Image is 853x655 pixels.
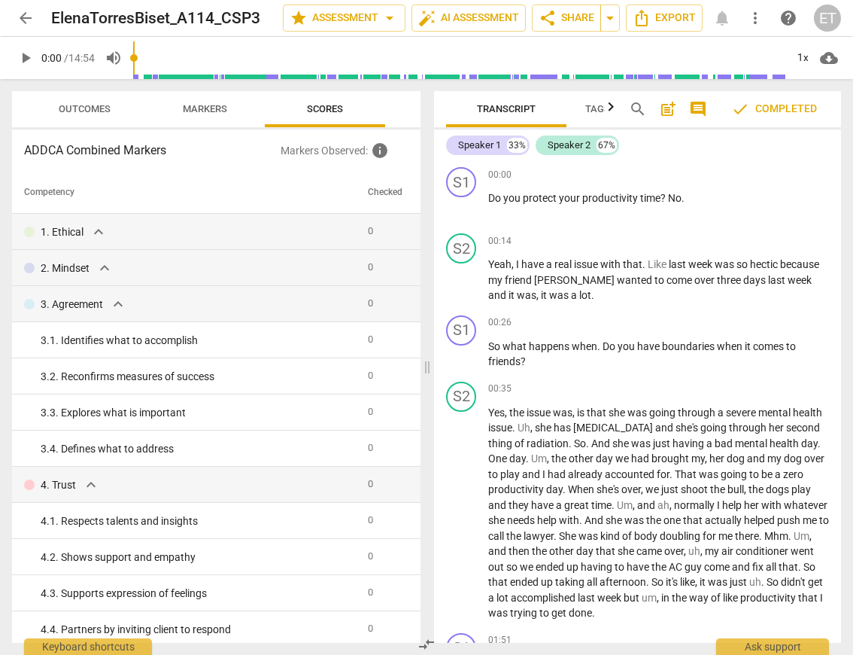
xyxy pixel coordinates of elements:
span: 0 [368,370,373,381]
span: already [568,468,605,480]
span: . [554,530,559,542]
span: call [488,530,506,542]
th: Checked [362,172,408,214]
p: 4. Trust [41,477,76,493]
span: . [669,468,675,480]
span: play [791,483,811,495]
span: the [506,530,524,542]
span: whatever [784,499,827,511]
span: 0:00 [41,52,62,64]
span: help [779,9,797,27]
span: over [804,452,824,465]
span: , [511,258,516,270]
span: have [531,499,556,511]
span: have [637,340,662,352]
span: needs [507,514,537,526]
span: lawyer [524,530,554,542]
span: And [591,437,612,449]
span: a [546,258,554,270]
span: last [768,274,788,286]
button: Review is completed [719,94,829,124]
span: shoot [681,483,710,495]
span: last [669,258,688,270]
span: Mhm [764,530,788,542]
span: volume_up [105,49,123,67]
span: was [549,289,571,301]
p: 3. Agreement [41,297,103,312]
span: had [631,452,651,465]
span: the [532,545,549,557]
span: you [503,192,523,204]
span: Filler word [518,422,530,434]
span: your [559,192,582,204]
span: day [546,483,563,495]
span: I [516,258,521,270]
span: . [788,530,794,542]
span: And [584,514,606,526]
span: me [718,530,735,542]
span: was [553,407,572,419]
span: was [578,530,600,542]
span: arrow_drop_down [601,9,619,27]
span: . [612,499,617,511]
span: it [508,289,517,301]
span: day [576,545,596,557]
span: over [694,274,717,286]
span: When [568,483,596,495]
span: my [767,452,784,465]
span: she [488,514,507,526]
span: Scores [307,103,343,114]
div: Change speaker [446,315,476,346]
span: other [569,452,596,465]
button: ET [814,5,841,32]
span: to [819,514,829,526]
span: ? [521,355,526,367]
span: , [669,499,674,511]
span: issue [488,422,512,434]
span: I [717,499,722,511]
span: . [642,258,648,270]
span: , [572,407,577,419]
div: Change speaker [446,233,476,264]
span: be [761,468,775,480]
span: just [661,483,681,495]
span: friends [488,355,521,367]
span: we [615,452,631,465]
div: 3. 1. Identifies what to accomplish [41,333,356,349]
span: through [678,407,718,419]
span: for [703,530,718,542]
span: arrow_back [17,9,35,27]
span: . [569,437,574,449]
span: to [654,274,666,286]
span: happens [529,340,572,352]
span: bull [727,483,744,495]
span: real [554,258,574,270]
span: mental [758,407,793,419]
span: she's [675,422,700,434]
span: friend [505,274,534,286]
span: day [509,452,526,465]
span: what [502,340,529,352]
span: search [629,100,647,118]
span: Export [633,9,696,27]
div: Keyboard shortcuts [24,638,152,655]
span: time [591,499,612,511]
span: That [675,468,699,480]
p: 2. Mindset [41,260,90,276]
span: Markers [183,103,227,114]
span: brought [651,452,691,465]
div: Change speaker [446,167,476,197]
button: Sharing summary [600,5,620,32]
span: the [710,483,727,495]
span: great [564,499,591,511]
span: day [596,452,615,465]
span: actually [705,514,744,526]
span: that [623,258,642,270]
span: , [547,452,551,465]
span: help [537,514,559,526]
span: check [731,100,749,118]
span: time [640,192,660,204]
span: No [668,192,681,204]
span: was [627,407,649,419]
span: with [600,258,623,270]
